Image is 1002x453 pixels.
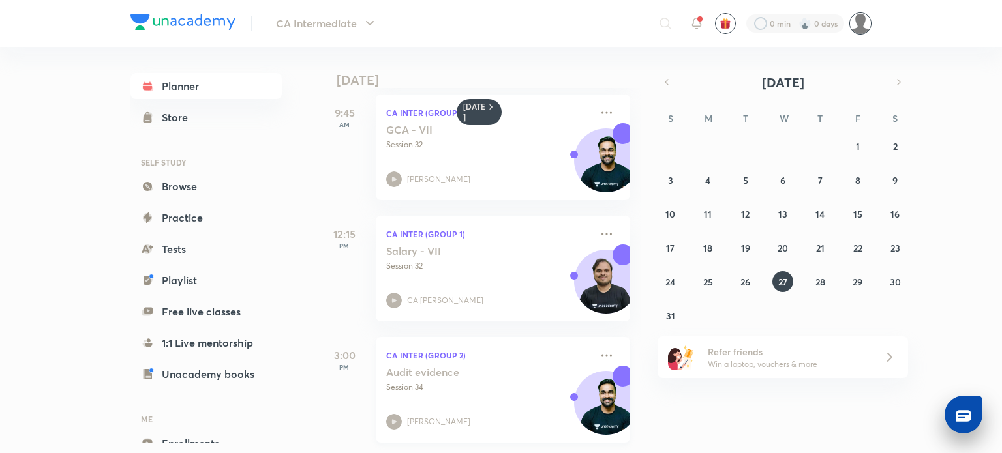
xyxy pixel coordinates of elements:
[708,345,868,358] h6: Refer friends
[762,74,804,91] span: [DATE]
[668,174,673,186] abbr: August 3, 2025
[463,102,486,123] h6: [DATE]
[665,276,675,288] abbr: August 24, 2025
[318,105,371,121] h5: 9:45
[735,169,756,190] button: August 5, 2025
[772,203,793,224] button: August 13, 2025
[778,242,788,254] abbr: August 20, 2025
[407,173,470,185] p: [PERSON_NAME]
[130,14,235,30] img: Company Logo
[798,17,812,30] img: streak
[705,174,710,186] abbr: August 4, 2025
[318,347,371,363] h5: 3:00
[810,203,830,224] button: August 14, 2025
[772,237,793,258] button: August 20, 2025
[268,10,386,37] button: CA Intermediate
[407,416,470,428] p: [PERSON_NAME]
[386,244,549,257] h5: Salary - VII
[130,361,282,387] a: Unacademy books
[892,174,898,186] abbr: August 9, 2025
[575,136,637,198] img: Avatar
[743,112,748,124] abbr: Tuesday
[162,110,196,125] div: Store
[130,299,282,325] a: Free live classes
[130,14,235,33] a: Company Logo
[666,242,675,254] abbr: August 17, 2025
[575,378,637,441] img: Avatar
[816,242,825,254] abbr: August 21, 2025
[810,169,830,190] button: August 7, 2025
[318,226,371,242] h5: 12:15
[704,208,712,220] abbr: August 11, 2025
[847,237,868,258] button: August 22, 2025
[847,203,868,224] button: August 15, 2025
[697,271,718,292] button: August 25, 2025
[407,295,483,306] p: CA [PERSON_NAME]
[130,205,282,231] a: Practice
[778,208,787,220] abbr: August 13, 2025
[130,267,282,293] a: Playlist
[668,344,694,370] img: referral
[130,330,282,356] a: 1:1 Live mentorship
[818,174,823,186] abbr: August 7, 2025
[885,136,905,156] button: August 2, 2025
[815,208,825,220] abbr: August 14, 2025
[703,242,712,254] abbr: August 18, 2025
[703,276,713,288] abbr: August 25, 2025
[130,173,282,199] a: Browse
[890,242,900,254] abbr: August 23, 2025
[386,105,591,121] p: CA Inter (Group 1)
[386,347,591,363] p: CA Inter (Group 2)
[890,208,900,220] abbr: August 16, 2025
[386,139,591,151] p: Session 32
[885,271,905,292] button: August 30, 2025
[855,112,860,124] abbr: Friday
[847,136,868,156] button: August 1, 2025
[318,363,371,371] p: PM
[660,305,681,326] button: August 31, 2025
[705,112,712,124] abbr: Monday
[130,408,282,430] h6: ME
[386,260,591,272] p: Session 32
[660,169,681,190] button: August 3, 2025
[849,12,872,35] img: Rashi Maheshwari
[668,112,673,124] abbr: Sunday
[318,242,371,250] p: PM
[743,174,748,186] abbr: August 5, 2025
[885,237,905,258] button: August 23, 2025
[697,237,718,258] button: August 18, 2025
[665,208,675,220] abbr: August 10, 2025
[735,271,756,292] button: August 26, 2025
[780,174,785,186] abbr: August 6, 2025
[660,271,681,292] button: August 24, 2025
[855,174,860,186] abbr: August 8, 2025
[676,73,890,91] button: [DATE]
[697,169,718,190] button: August 4, 2025
[853,208,862,220] abbr: August 15, 2025
[772,271,793,292] button: August 27, 2025
[386,123,549,136] h5: GCA - VII
[386,226,591,242] p: CA Inter (Group 1)
[386,381,591,393] p: Session 34
[893,140,898,153] abbr: August 2, 2025
[740,276,750,288] abbr: August 26, 2025
[815,276,825,288] abbr: August 28, 2025
[318,121,371,128] p: AM
[853,242,862,254] abbr: August 22, 2025
[810,237,830,258] button: August 21, 2025
[885,169,905,190] button: August 9, 2025
[778,276,787,288] abbr: August 27, 2025
[720,18,731,29] img: avatar
[386,366,549,379] h5: Audit evidence
[715,13,736,34] button: avatar
[817,112,823,124] abbr: Thursday
[708,358,868,370] p: Win a laptop, vouchers & more
[892,112,898,124] abbr: Saturday
[130,104,282,130] a: Store
[337,72,643,88] h4: [DATE]
[130,236,282,262] a: Tests
[660,237,681,258] button: August 17, 2025
[735,203,756,224] button: August 12, 2025
[780,112,789,124] abbr: Wednesday
[660,203,681,224] button: August 10, 2025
